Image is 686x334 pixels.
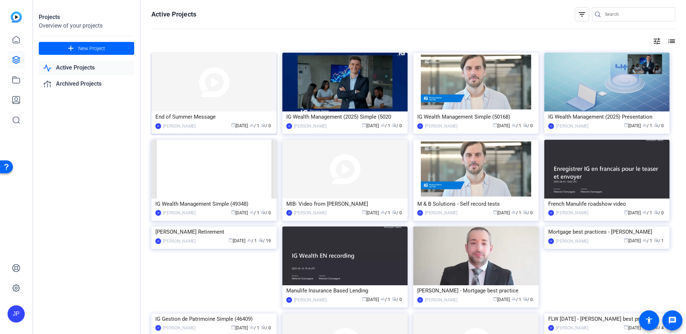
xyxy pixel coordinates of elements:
span: [DATE] [624,210,641,215]
span: / 1 [247,238,257,243]
span: [DATE] [493,123,510,128]
span: [DATE] [362,210,379,215]
a: Archived Projects [39,77,134,91]
div: [PERSON_NAME] [163,238,196,245]
span: / 1 [512,297,521,302]
div: [PERSON_NAME] - Mortgage best practice [417,285,535,296]
span: calendar_today [231,325,235,329]
div: JP [155,123,161,129]
span: [DATE] [624,123,641,128]
span: / 1 [250,123,259,128]
span: / 1 [381,123,390,128]
span: [DATE] [231,325,248,330]
span: New Project [78,45,105,52]
span: / 0 [523,210,533,215]
div: IG Gestion de Patrimoine Simple (46409) [155,314,273,324]
div: JP [155,238,161,244]
span: [DATE] [624,325,641,330]
span: radio [654,123,658,127]
span: group [381,210,385,214]
span: calendar_today [493,123,497,127]
span: group [512,297,516,301]
div: [PERSON_NAME] [556,209,588,216]
div: JP [155,210,161,216]
span: / 1 [250,325,259,330]
div: End of Summer Message [155,111,273,122]
span: group [512,123,516,127]
span: [DATE] [624,238,641,243]
span: / 1 [250,210,259,215]
div: [PERSON_NAME] [163,123,196,130]
div: [PERSON_NAME] [556,123,588,130]
div: [PERSON_NAME] [425,209,457,216]
div: JP [417,210,423,216]
mat-icon: accessibility [645,316,653,325]
span: group [512,210,516,214]
span: group [250,123,254,127]
span: [DATE] [493,210,510,215]
span: / 0 [654,123,664,128]
div: JP [286,297,292,303]
h1: Active Projects [151,10,196,19]
div: [PERSON_NAME] [294,123,326,130]
div: [PERSON_NAME] [556,238,588,245]
div: JP [548,238,554,244]
span: radio [523,123,527,127]
div: [PERSON_NAME] Retirement [155,226,273,237]
span: / 1 [643,210,652,215]
div: JP [417,297,423,303]
div: JP [548,325,554,331]
span: radio [259,238,263,242]
span: [DATE] [362,123,379,128]
span: radio [261,325,266,329]
span: radio [654,238,658,242]
span: calendar_today [624,123,628,127]
span: radio [392,297,396,301]
span: / 0 [261,210,271,215]
input: Search [605,10,669,19]
span: / 1 [643,123,652,128]
span: calendar_today [624,238,628,242]
div: [PERSON_NAME] [556,324,588,331]
span: / 1 [381,297,390,302]
div: M & B Solutions - Self record tests [417,199,535,209]
span: / 1 [381,210,390,215]
div: IG Wealth Management (2025) Simple (5020 [286,111,404,122]
span: calendar_today [231,123,235,127]
mat-icon: filter_list [578,10,586,19]
span: [DATE] [231,210,248,215]
span: / 1 [643,238,652,243]
span: / 0 [392,210,402,215]
span: group [381,123,385,127]
span: / 1 [512,210,521,215]
span: radio [523,297,527,301]
span: calendar_today [362,123,366,127]
span: group [643,210,647,214]
span: calendar_today [493,297,497,301]
div: JP [548,210,554,216]
span: calendar_today [231,210,235,214]
div: Overview of your projects [39,22,134,30]
span: / 19 [259,238,271,243]
span: / 0 [392,297,402,302]
div: JP [8,305,25,323]
a: Active Projects [39,61,134,75]
span: calendar_today [624,325,628,329]
span: [DATE] [231,123,248,128]
span: [DATE] [493,297,510,302]
div: IG Wealth Management (2025) Presentation [548,111,666,122]
img: blue-gradient.svg [11,11,22,23]
div: IG Wealth Management Simple (50168) [417,111,535,122]
span: radio [261,123,266,127]
div: [PERSON_NAME] [163,324,196,331]
div: JP [417,123,423,129]
div: JP [155,325,161,331]
span: group [381,297,385,301]
span: / 0 [392,123,402,128]
div: FLW [DATE] - [PERSON_NAME] best pract [548,314,666,324]
span: calendar_today [493,210,497,214]
span: / 0 [523,123,533,128]
span: group [643,238,647,242]
span: / 0 [261,325,271,330]
span: / 0 [261,123,271,128]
